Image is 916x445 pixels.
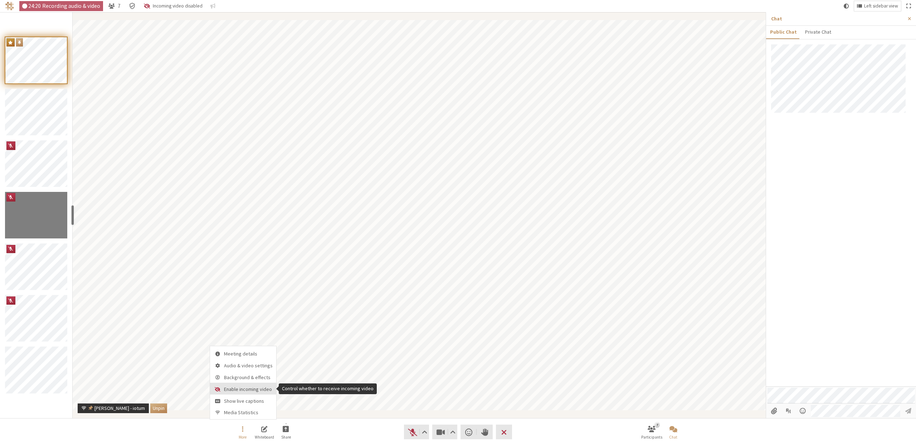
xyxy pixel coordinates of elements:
[42,3,100,9] span: Recording audio & video
[239,435,247,439] span: More
[854,1,901,11] button: Change layout
[432,425,457,439] button: Stop video (⌘+Shift+V)
[210,395,276,406] button: Let you read the words that are spoken in the meeting
[641,435,662,439] span: Participants
[210,371,276,383] button: Background & effects settings
[902,405,915,417] button: Send message
[864,4,898,9] span: Left sidebar view
[19,1,103,11] div: Audio & video
[210,359,276,371] button: Meeting settings
[224,398,273,404] span: Show live captions
[210,406,276,419] button: Media Statistics
[903,12,916,25] button: Close sidebar
[150,403,167,413] button: Unpin
[106,1,123,11] button: Open participant list
[71,205,74,225] div: resize
[801,26,835,38] button: Private Chat
[841,1,852,11] button: Using system theme
[86,405,92,412] button: This user is pinned by you
[796,405,810,417] button: Open menu
[92,405,147,412] div: [PERSON_NAME] - iotum
[276,422,296,442] button: Start sharing
[224,375,273,380] span: Background & effects
[5,2,14,10] img: Iotum
[210,383,276,395] button: Control whether to receive incoming video
[663,422,683,442] button: Close chat
[496,425,512,439] button: Leave meeting
[782,405,795,417] button: Show formatting
[126,1,138,11] div: Meeting details Encryption enabled
[73,12,766,418] section: Participant
[903,1,913,11] button: Fullscreen
[224,387,273,392] span: Enable incoming video
[28,3,41,9] span: 24:20
[233,422,253,442] button: Open menu
[461,425,477,439] button: Send a reaction
[208,1,219,11] button: Conversation
[420,425,429,439] button: Audio settings
[477,425,493,439] button: Raise hand
[254,422,274,442] button: Open shared whiteboard
[224,410,273,415] span: Media Statistics
[224,363,273,368] span: Audio & video settings
[153,4,203,9] span: Incoming video disabled
[771,15,903,23] p: Chat
[448,425,457,439] button: Video setting
[210,346,276,359] button: DevOps Standup
[669,435,677,439] span: Chat
[404,425,429,439] button: Unmute (⌘+Shift+A)
[766,26,801,38] button: Public Chat
[642,422,662,442] button: Open participant list
[281,435,291,439] span: Share
[118,3,121,9] span: 7
[255,435,274,439] span: Whiteboard
[141,1,205,11] button: Enable incoming video
[654,422,660,427] div: 7
[224,351,273,357] span: Meeting details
